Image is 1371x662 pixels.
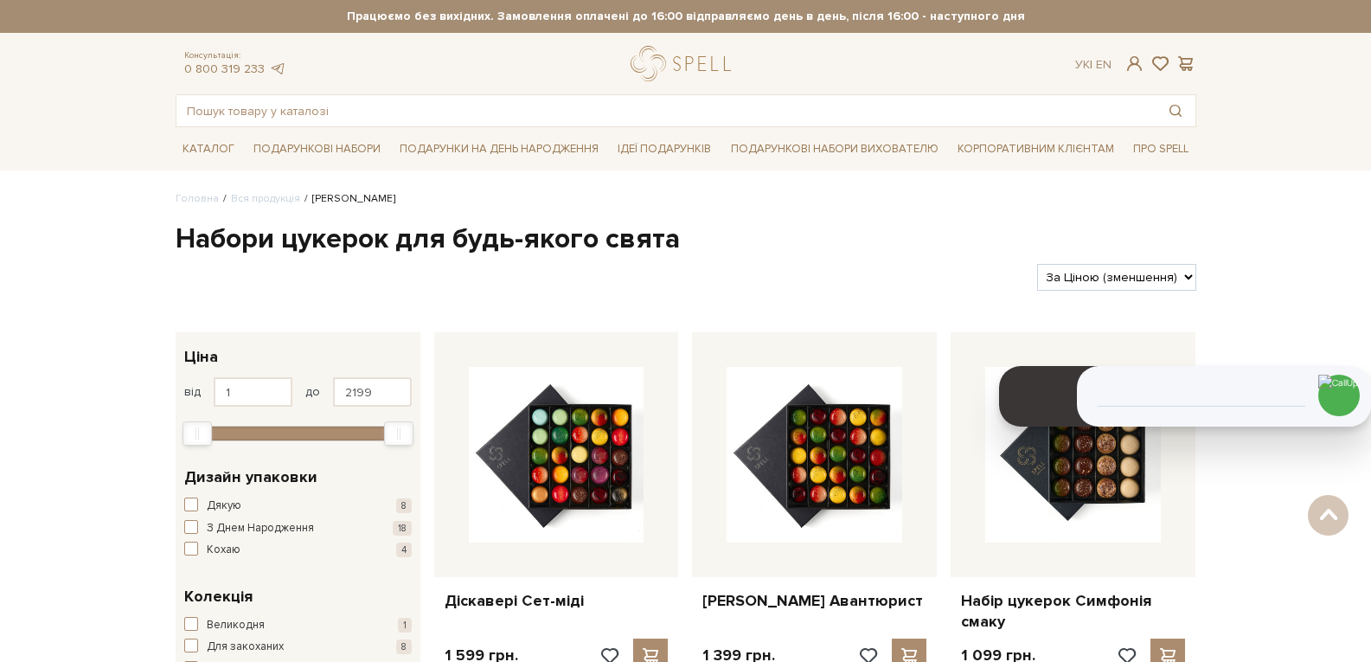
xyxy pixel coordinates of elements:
button: Дякую 8 [184,498,412,515]
a: Ідеї подарунків [611,136,718,163]
button: Для закоханих 8 [184,639,412,656]
button: Пошук товару у каталозі [1156,95,1195,126]
button: З Днем Народження 18 [184,520,412,537]
span: | [1090,57,1092,72]
span: від [184,384,201,400]
a: Подарунки на День народження [393,136,605,163]
a: 0 800 319 233 [184,61,265,76]
a: Подарункові набори [247,136,388,163]
div: Min [183,421,212,446]
a: Подарункові набори вихователю [724,134,945,164]
a: En [1096,57,1112,72]
button: Кохаю 4 [184,542,412,559]
span: Ціна [184,345,218,369]
a: Діскавері Сет-міді [445,591,669,611]
strong: Працюємо без вихідних. Замовлення оплачені до 16:00 відправляємо день в день, після 16:00 - насту... [176,9,1196,24]
span: З Днем Народження [207,520,314,537]
span: до [305,384,320,400]
a: logo [631,46,739,81]
span: 8 [396,640,412,654]
a: Набір цукерок Симфонія смаку [961,591,1185,632]
span: 8 [396,498,412,513]
a: [PERSON_NAME] Авантюрист [702,591,926,611]
div: Ук [1075,57,1112,73]
h1: Набори цукерок для будь-якого свята [176,222,1196,258]
a: telegram [269,61,286,76]
a: Каталог [176,136,241,163]
span: Консультація: [184,50,286,61]
span: Великодня [207,617,265,634]
a: Головна [176,192,219,205]
li: [PERSON_NAME] [300,191,395,207]
span: 1 [398,618,412,633]
input: Ціна [214,377,292,407]
a: Корпоративним клієнтам [951,134,1121,164]
input: Ціна [333,377,412,407]
span: 4 [396,543,412,557]
span: Дизайн упаковки [184,466,317,489]
span: Колекція [184,585,253,608]
a: Вся продукція [231,192,300,205]
button: Великодня 1 [184,617,412,634]
a: Про Spell [1126,136,1195,163]
span: Для закоханих [207,639,284,656]
span: 18 [393,521,412,536]
span: Кохаю [207,542,240,559]
div: Max [384,421,413,446]
span: Дякую [207,498,241,515]
input: Пошук товару у каталозі [176,95,1156,126]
